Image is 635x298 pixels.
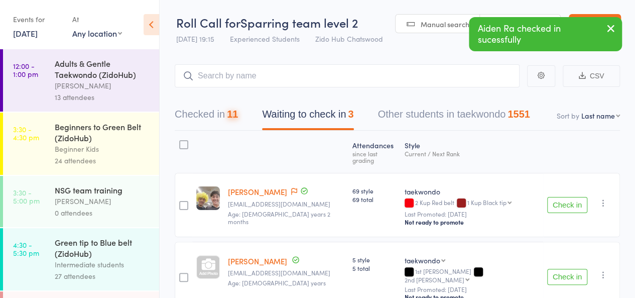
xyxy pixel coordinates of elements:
div: taekwondo [405,186,539,196]
button: Check in [547,269,587,285]
div: Intermediate students [55,259,151,270]
div: 13 attendees [55,91,151,103]
div: 1 Kup Black tip [467,199,506,206]
span: 5 total [352,264,397,272]
div: 1st [PERSON_NAME] [405,268,539,283]
div: 24 attendees [55,155,151,166]
div: Green tip to Blue belt (ZidoHub) [55,237,151,259]
span: 5 style [352,255,397,264]
div: 2 Kup Red belt [405,199,539,208]
small: Last Promoted: [DATE] [405,286,539,293]
small: Last Promoted: [DATE] [405,211,539,218]
small: janicegleeson@gmail.com [228,201,344,208]
input: Search by name [175,64,520,87]
a: [PERSON_NAME] [228,256,287,266]
div: Beginner Kids [55,143,151,155]
span: Sparring team level 2 [240,14,358,31]
span: Manual search [421,19,469,29]
label: Sort by [557,111,579,121]
div: since last grading [352,150,397,163]
span: Experienced Students [230,34,300,44]
a: 4:30 -5:30 pmGreen tip to Blue belt (ZidoHub)Intermediate students27 attendees [3,228,159,290]
span: 69 style [352,186,397,195]
button: Other students in taekwondo1551 [378,104,530,130]
div: 11 [227,109,238,120]
button: Waiting to check in3 [262,104,353,130]
div: At [72,11,122,28]
div: NSG team training [55,184,151,195]
a: 3:30 -4:30 pmBeginners to Green Belt (ZidoHub)Beginner Kids24 attendees [3,113,159,175]
div: Style [401,135,543,168]
a: 3:30 -5:00 pmNSG team training[PERSON_NAME]0 attendees [3,176,159,227]
a: 12:00 -1:00 pmAdults & Gentle Taekwondo (ZidoHub)[PERSON_NAME]13 attendees [3,49,159,112]
a: [DATE] [13,28,38,39]
div: taekwondo [405,255,440,265]
div: Not ready to promote [405,218,539,226]
div: 2nd [PERSON_NAME] [405,276,464,283]
span: Roll Call for [176,14,240,31]
div: [PERSON_NAME] [55,195,151,207]
button: CSV [563,65,620,87]
div: 27 attendees [55,270,151,282]
button: Check in [547,197,587,213]
button: Checked in11 [175,104,238,130]
span: Age: [DEMOGRAPHIC_DATA] years [228,278,326,287]
span: Age: [DEMOGRAPHIC_DATA] years 2 months [228,210,330,225]
div: 1551 [507,109,530,120]
time: 12:00 - 1:00 pm [13,62,38,78]
div: Beginners to Green Belt (ZidoHub) [55,121,151,143]
div: Atten­dances [348,135,401,168]
div: Aiden Ra checked in sucessfully [469,17,622,51]
div: Last name [581,111,615,121]
time: 4:30 - 5:30 pm [13,241,39,257]
span: Zido Hub Chatswood [315,34,383,44]
img: image1732777297.png [196,186,220,210]
a: Exit roll call [569,14,621,34]
div: Current / Next Rank [405,150,539,157]
div: Adults & Gentle Taekwondo (ZidoHub) [55,58,151,80]
span: 69 total [352,195,397,204]
a: [PERSON_NAME] [228,186,287,197]
div: Events for [13,11,62,28]
div: 0 attendees [55,207,151,219]
div: 3 [348,109,353,120]
time: 3:30 - 5:00 pm [13,188,40,205]
div: [PERSON_NAME] [55,80,151,91]
div: Any location [72,28,122,39]
span: [DATE] 19:15 [176,34,214,44]
time: 3:30 - 4:30 pm [13,125,39,141]
small: farhhan.shafi29@gmail.com [228,269,344,276]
